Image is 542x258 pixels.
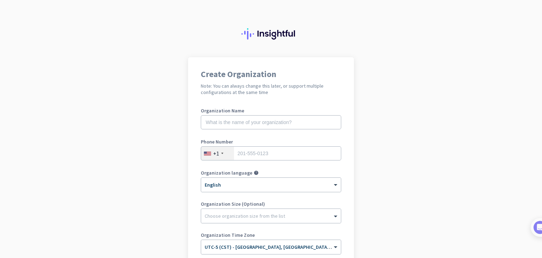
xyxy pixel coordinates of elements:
input: What is the name of your organization? [201,115,341,129]
img: Insightful [241,28,301,40]
label: Organization Time Zone [201,233,341,238]
i: help [254,170,259,175]
h2: Note: You can always change this later, or support multiple configurations at the same time [201,83,341,95]
div: +1 [213,150,219,157]
label: Organization language [201,170,252,175]
h1: Create Organization [201,70,341,78]
label: Phone Number [201,139,341,144]
label: Organization Size (Optional) [201,201,341,206]
input: 201-555-0123 [201,146,341,160]
label: Organization Name [201,108,341,113]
